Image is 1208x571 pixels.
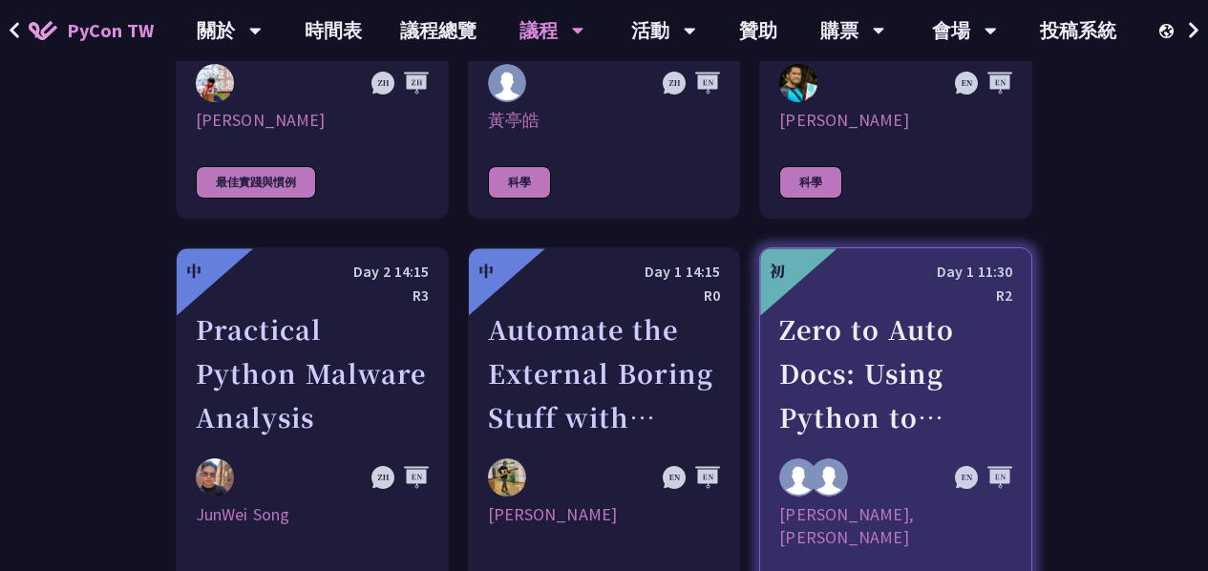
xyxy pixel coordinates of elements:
[196,166,316,199] div: 最佳實踐與慣例
[10,7,173,54] a: PyCon TW
[196,503,429,549] div: JunWei Song
[1159,24,1178,38] img: Locale Icon
[779,64,817,102] img: Ricarido Saturay
[488,109,721,132] div: 黃亭皓
[779,284,1012,307] div: R2
[186,260,201,283] div: 中
[488,64,526,102] img: 黃亭皓
[810,458,848,497] img: Tiffany Gau
[488,284,721,307] div: R0
[779,109,1012,132] div: [PERSON_NAME]
[196,260,429,284] div: Day 2 14:15
[779,458,817,497] img: Daniel Gau
[196,458,234,497] img: JunWei Song
[770,260,785,283] div: 初
[196,109,429,132] div: [PERSON_NAME]
[196,64,234,102] img: Keith Yang
[488,503,721,549] div: [PERSON_NAME]
[67,16,154,45] span: PyCon TW
[779,260,1012,284] div: Day 1 11:30
[196,307,429,439] div: Practical Python Malware Analysis
[488,307,721,439] div: Automate the External Boring Stuff with Python: Exploring Model Context Protocol (MCP)
[196,284,429,307] div: R3
[488,260,721,284] div: Day 1 14:15
[478,260,494,283] div: 中
[29,21,57,40] img: Home icon of PyCon TW 2025
[779,166,842,199] div: 科學
[488,166,551,199] div: 科學
[779,307,1012,439] div: Zero to Auto Docs: Using Python to Generate and Deploy Static Sites
[488,458,526,497] img: Ryosuke Tanno
[779,503,1012,549] div: [PERSON_NAME], [PERSON_NAME]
